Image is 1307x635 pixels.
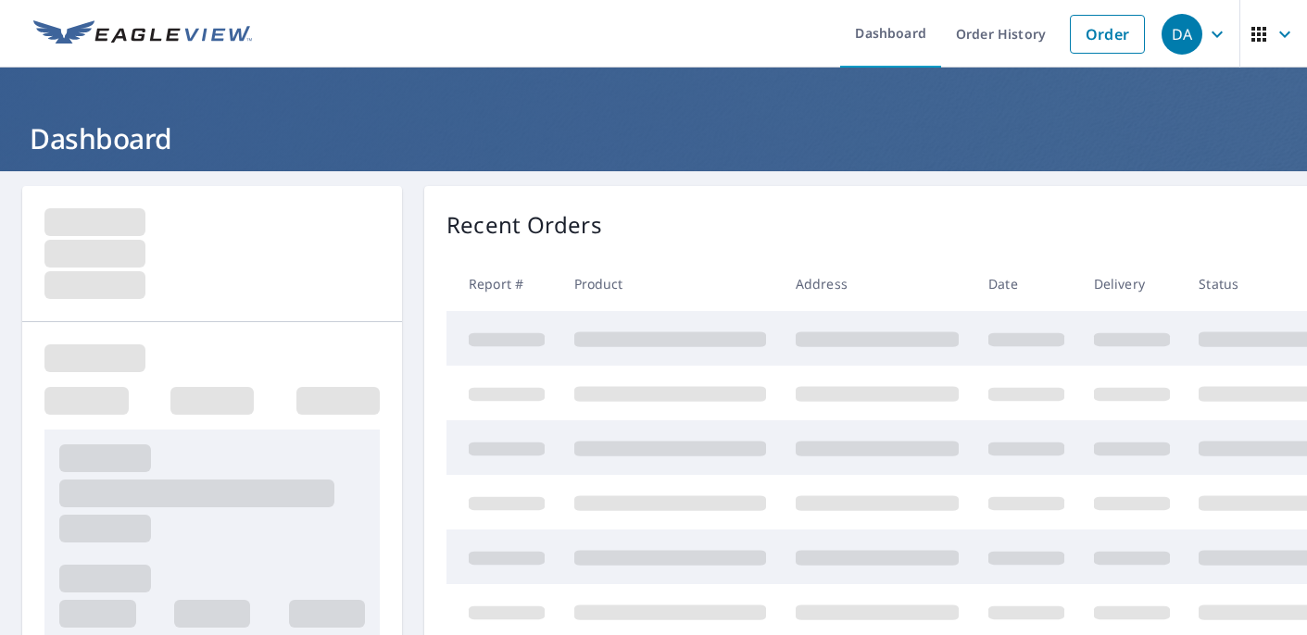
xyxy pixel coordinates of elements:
h1: Dashboard [22,119,1285,157]
th: Report # [446,256,559,311]
th: Date [974,256,1079,311]
p: Recent Orders [446,208,602,242]
a: Order [1070,15,1145,54]
div: DA [1162,14,1202,55]
th: Product [559,256,781,311]
img: EV Logo [33,20,252,48]
th: Delivery [1079,256,1185,311]
th: Address [781,256,974,311]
